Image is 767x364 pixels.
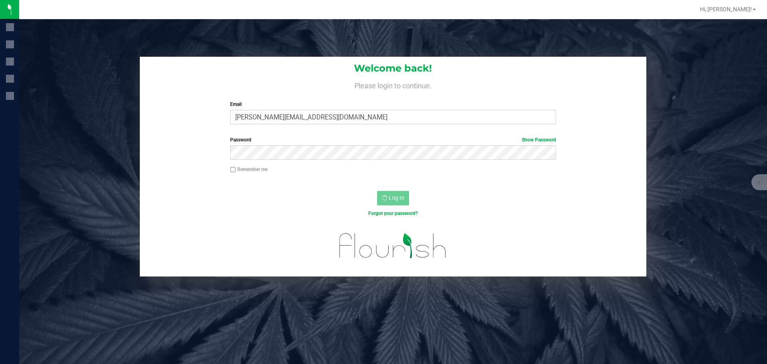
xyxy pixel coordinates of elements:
img: flourish_logo.svg [330,225,456,266]
label: Remember me [230,166,268,173]
span: Password [230,137,251,143]
label: Email [230,101,556,108]
span: Hi, [PERSON_NAME]! [700,6,752,12]
h1: Welcome back! [140,63,646,74]
a: Show Password [522,137,556,143]
span: Log In [389,195,404,201]
h4: Please login to continue. [140,80,646,90]
input: Remember me [230,167,236,173]
button: Log In [377,191,409,205]
a: Forgot your password? [368,211,418,216]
